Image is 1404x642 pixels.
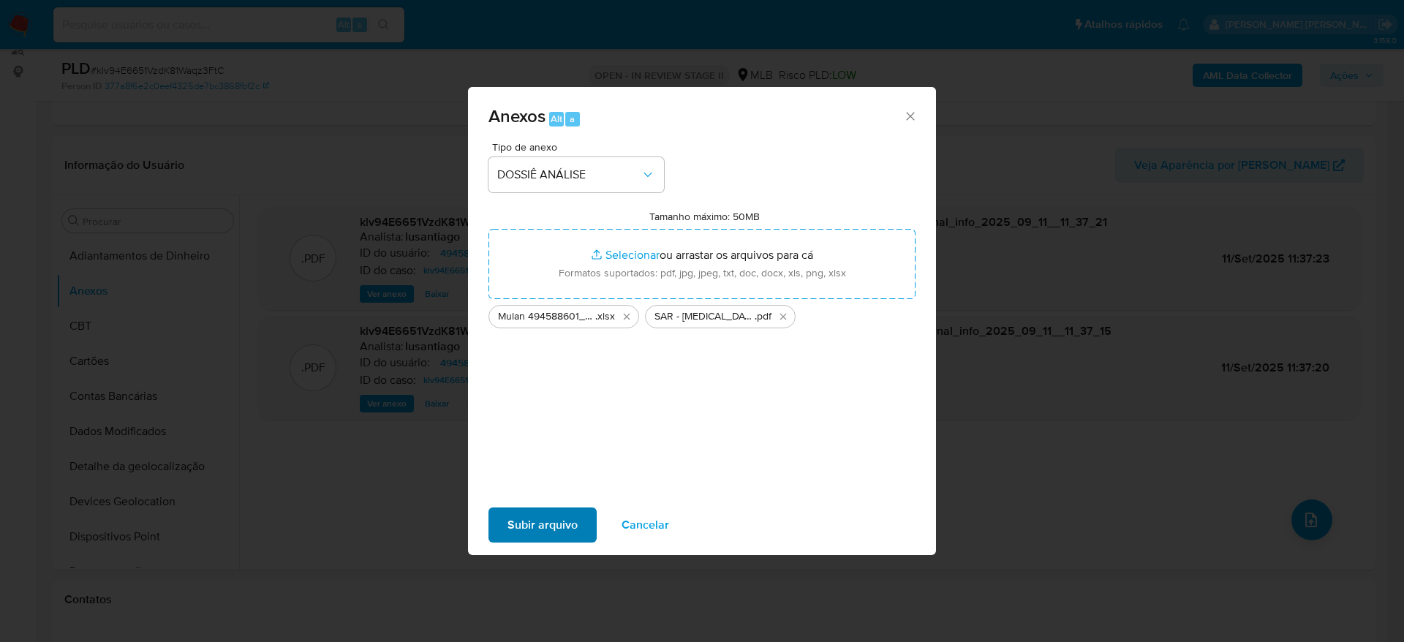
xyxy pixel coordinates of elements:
[595,309,615,324] span: .xlsx
[488,157,664,192] button: DOSSIÊ ANÁLISE
[654,309,755,324] span: SAR - [MEDICAL_DATA] - CPF 61306849322 - [PERSON_NAME] [PERSON_NAME] [PERSON_NAME]
[488,299,916,328] ul: Arquivos selecionados
[618,308,635,325] button: Excluir Mulan 494588601_2025_09_10_14_55_38.xlsx
[507,509,578,541] span: Subir arquivo
[492,142,668,152] span: Tipo de anexo
[488,103,546,129] span: Anexos
[570,112,575,126] span: a
[488,507,597,543] button: Subir arquivo
[551,112,562,126] span: Alt
[622,509,669,541] span: Cancelar
[498,309,595,324] span: Mulan 494588601_2025_09_10_14_55_38
[603,507,688,543] button: Cancelar
[755,309,771,324] span: .pdf
[649,210,760,223] label: Tamanho máximo: 50MB
[497,167,641,182] span: DOSSIÊ ANÁLISE
[903,109,916,122] button: Fechar
[774,308,792,325] button: Excluir SAR - XXXXX - CPF 61306849322 - ISRAEL MENDES SOARES NETO.pdf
